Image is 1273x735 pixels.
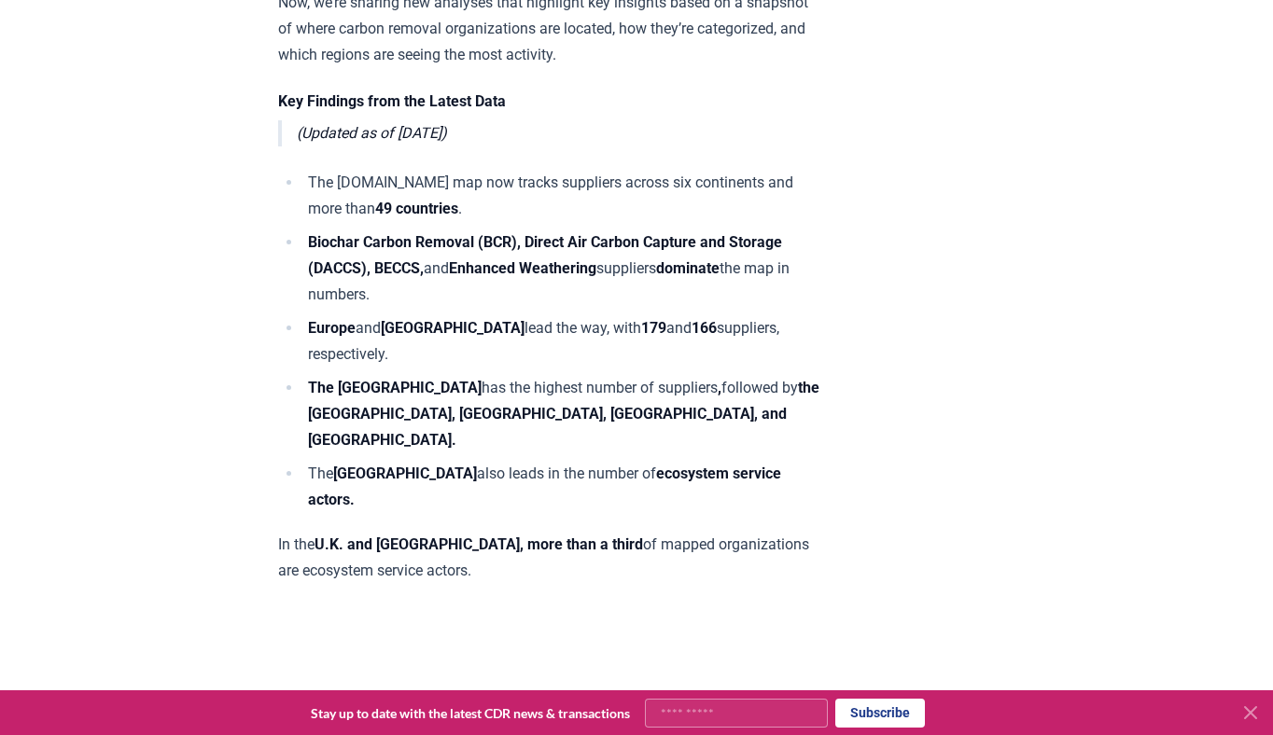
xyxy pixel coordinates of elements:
em: (Updated as of [DATE]) [297,124,447,142]
p: In the of mapped organizations are ecosystem service actors. [278,532,824,584]
strong: [GEOGRAPHIC_DATA] [381,319,525,337]
li: has the highest number of suppliers followed by [302,375,824,453]
strong: dominate [656,259,720,277]
strong: 49 countries [375,200,458,217]
li: and suppliers the map in numbers. [302,229,824,308]
li: and lead the way, with and suppliers, respectively. [302,315,824,367]
strong: 179 [641,319,666,337]
li: The [DOMAIN_NAME] map now tracks suppliers across six continents and more than . [302,170,824,222]
strong: Biochar Carbon Removal (BCR), Direct Air Carbon Capture and Storage (DACCS), BECCS, [308,233,782,277]
li: The also leads in the number of [302,461,824,513]
strong: , [718,379,721,396]
strong: Key Findings from the Latest Data [278,92,506,110]
strong: The [GEOGRAPHIC_DATA] [308,379,482,396]
strong: [GEOGRAPHIC_DATA] [333,465,477,482]
strong: Europe [308,319,356,337]
strong: U.K. and [GEOGRAPHIC_DATA], more than a third [315,535,643,553]
strong: Enhanced Weathering [449,259,596,277]
strong: the [GEOGRAPHIC_DATA], [GEOGRAPHIC_DATA], [GEOGRAPHIC_DATA], and [GEOGRAPHIC_DATA]. [308,379,819,449]
strong: 166 [692,319,717,337]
